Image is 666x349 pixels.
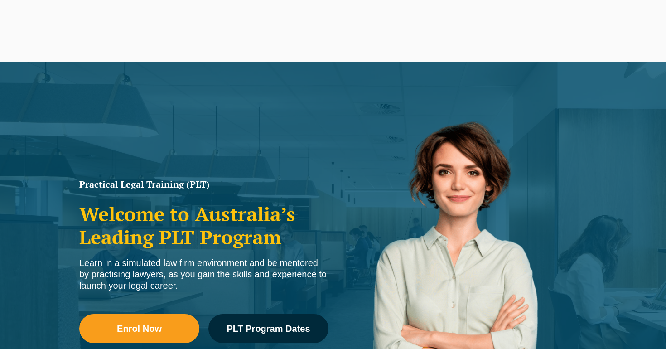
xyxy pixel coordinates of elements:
div: Learn in a simulated law firm environment and be mentored by practising lawyers, as you gain the ... [79,257,328,291]
span: PLT Program Dates [227,324,310,333]
span: Enrol Now [117,324,162,333]
h2: Welcome to Australia’s Leading PLT Program [79,203,328,248]
a: Enrol Now [79,314,199,343]
h1: Practical Legal Training (PLT) [79,180,328,189]
a: PLT Program Dates [208,314,328,343]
